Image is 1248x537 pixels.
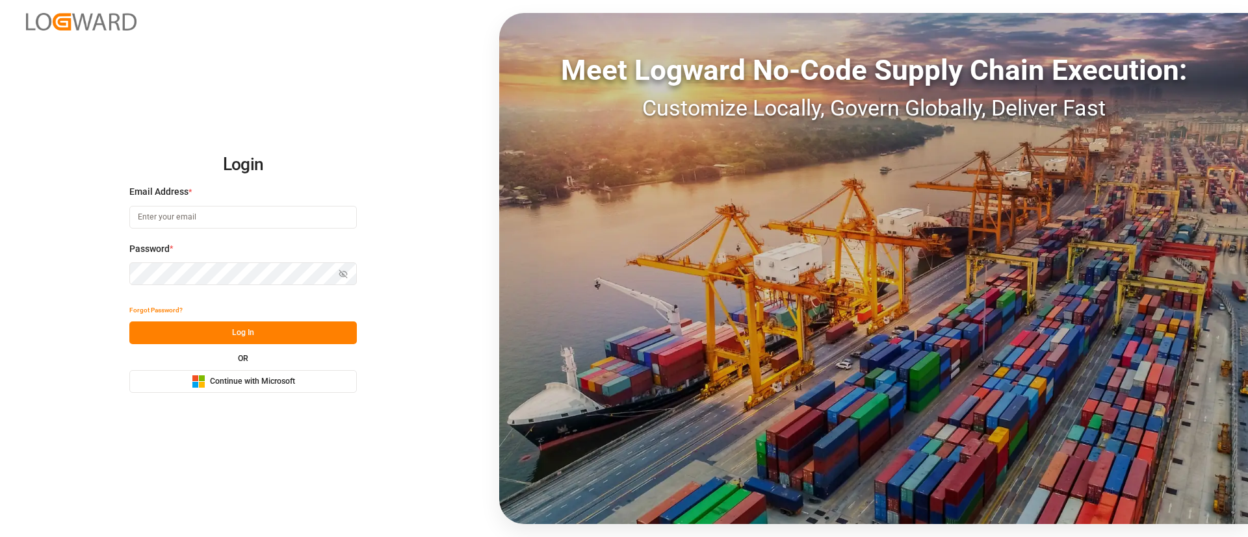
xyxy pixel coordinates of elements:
span: Password [129,242,170,256]
h2: Login [129,144,357,186]
button: Forgot Password? [129,299,183,321]
span: Continue with Microsoft [210,376,295,388]
button: Continue with Microsoft [129,370,357,393]
div: Customize Locally, Govern Globally, Deliver Fast [499,92,1248,125]
input: Enter your email [129,206,357,229]
div: Meet Logward No-Code Supply Chain Execution: [499,49,1248,92]
img: Logward_new_orange.png [26,13,136,31]
small: OR [238,355,248,362]
span: Email Address [129,185,188,199]
button: Log In [129,321,357,344]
